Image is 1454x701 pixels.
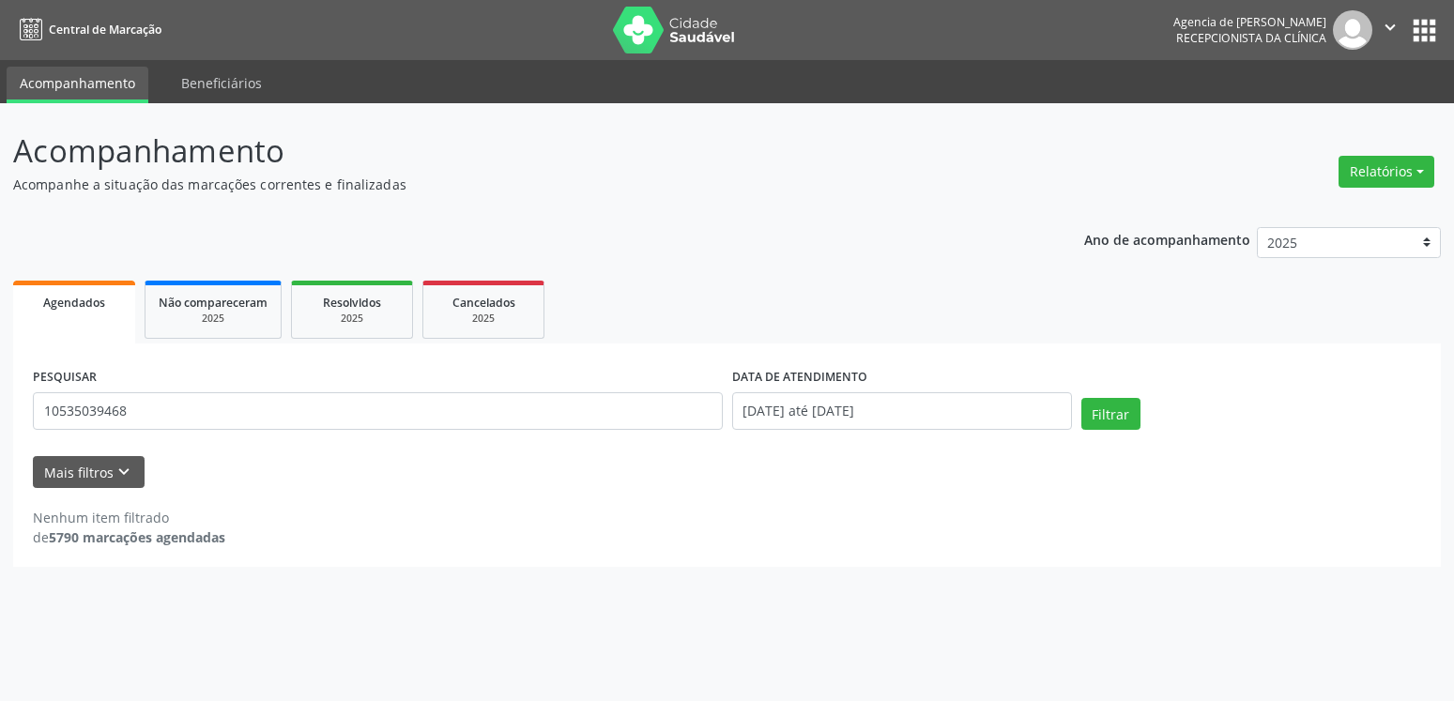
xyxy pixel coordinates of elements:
[1173,14,1326,30] div: Agencia de [PERSON_NAME]
[43,295,105,311] span: Agendados
[33,527,225,547] div: de
[732,363,867,392] label: DATA DE ATENDIMENTO
[33,392,723,430] input: Nome, código do beneficiário ou CPF
[1372,10,1408,50] button: 
[436,312,530,326] div: 2025
[1176,30,1326,46] span: Recepcionista da clínica
[305,312,399,326] div: 2025
[1339,156,1434,188] button: Relatórios
[49,528,225,546] strong: 5790 marcações agendadas
[732,392,1072,430] input: Selecione um intervalo
[452,295,515,311] span: Cancelados
[1408,14,1441,47] button: apps
[7,67,148,103] a: Acompanhamento
[13,175,1013,194] p: Acompanhe a situação das marcações correntes e finalizadas
[1380,17,1400,38] i: 
[159,295,268,311] span: Não compareceram
[33,508,225,527] div: Nenhum item filtrado
[1333,10,1372,50] img: img
[323,295,381,311] span: Resolvidos
[114,462,134,482] i: keyboard_arrow_down
[1084,227,1250,251] p: Ano de acompanhamento
[33,363,97,392] label: PESQUISAR
[159,312,268,326] div: 2025
[13,128,1013,175] p: Acompanhamento
[49,22,161,38] span: Central de Marcação
[1081,398,1140,430] button: Filtrar
[13,14,161,45] a: Central de Marcação
[168,67,275,99] a: Beneficiários
[33,456,145,489] button: Mais filtroskeyboard_arrow_down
